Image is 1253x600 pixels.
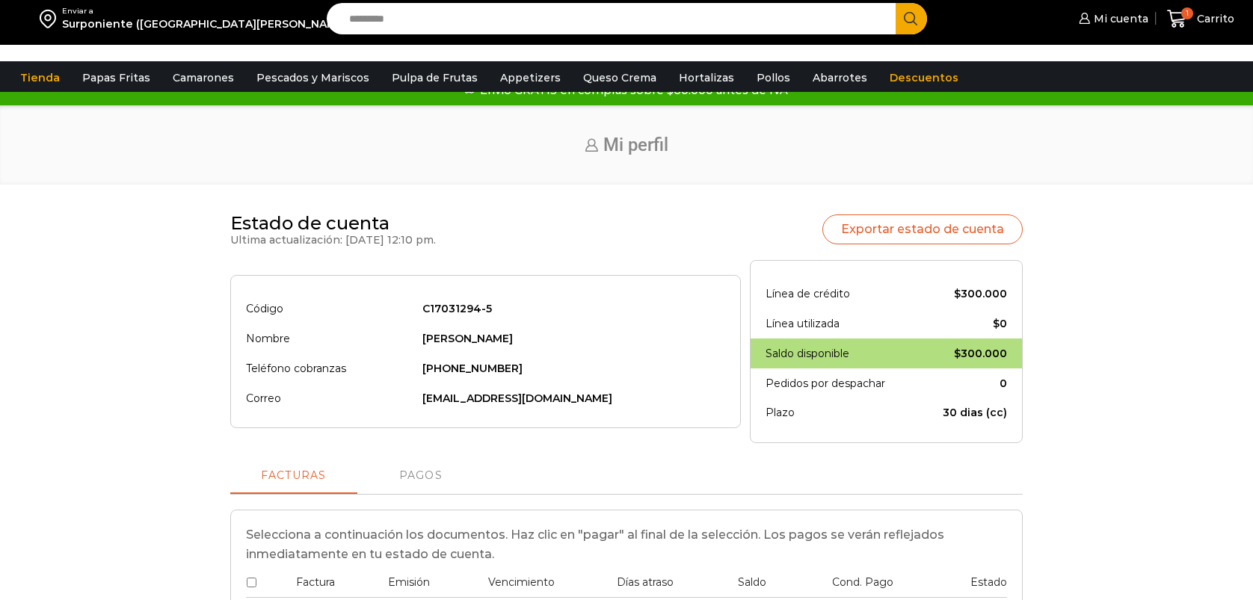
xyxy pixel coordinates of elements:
a: Tienda [13,64,67,92]
th: Línea de crédito [766,276,920,309]
bdi: 300.000 [954,347,1007,360]
span: Mi cuenta [1090,11,1148,26]
div: Surponiente ([GEOGRAPHIC_DATA][PERSON_NAME]) [62,16,351,31]
a: Camarones [165,64,241,92]
a: Papas Fritas [75,64,158,92]
th: Línea utilizada [766,309,920,338]
span: Facturas [261,470,327,480]
a: 1 Carrito [1163,1,1238,37]
span: 1 [1181,7,1193,19]
span: Carrito [1193,11,1234,26]
span: Mi perfil [603,134,668,155]
td: [EMAIL_ADDRESS][DOMAIN_NAME] [415,383,725,413]
th: Correo [246,383,415,413]
p: Ultima actualización: [DATE] 12:10 pm. [230,235,436,245]
h2: Estado de cuenta [230,213,436,235]
a: Pollos [749,64,798,92]
button: Search button [896,3,927,34]
th: Nombre [246,324,415,353]
span: $ [954,287,961,300]
a: Abarrotes [805,64,875,92]
a: Exportar estado de cuenta [822,214,1023,244]
bdi: 300.000 [954,287,1007,300]
th: Teléfono cobranzas [246,353,415,383]
span: Días atraso [617,575,674,589]
a: Descuentos [882,64,966,92]
a: Mi cuenta [1075,4,1148,34]
span: Factura [296,575,335,589]
span: $ [993,317,1000,330]
a: Pulpa de Frutas [384,64,485,92]
th: Pedidos por despachar [766,368,920,398]
th: Código [246,291,415,324]
bdi: 0 [993,317,1007,330]
a: Appetizers [493,64,568,92]
td: [PERSON_NAME] [415,324,725,353]
span: Cond. Pago [832,575,893,589]
a: Facturas [230,458,357,494]
th: Plazo [766,398,920,428]
td: 0 [920,368,1008,398]
th: Saldo disponible [766,338,920,368]
a: Pescados y Mariscos [249,64,377,92]
td: C17031294-5 [415,291,725,324]
a: Hortalizas [671,64,742,92]
td: 30 dias (cc) [920,398,1008,428]
span: Saldo [738,575,766,589]
span: Emisión [388,575,430,589]
a: Queso Crema [576,64,664,92]
span: Vencimiento [488,575,555,589]
div: Enviar a [62,6,351,16]
p: Selecciona a continuación los documentos. Haz clic en "pagar" al final de la selección. Los pagos... [246,525,1008,563]
a: Pagos [357,458,484,494]
span: Pagos [399,470,443,482]
span: $ [954,347,961,360]
img: address-field-icon.svg [40,6,62,31]
span: Estado [970,575,1007,589]
td: [PHONE_NUMBER] [415,353,725,383]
